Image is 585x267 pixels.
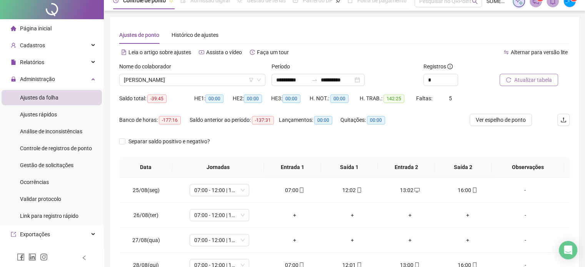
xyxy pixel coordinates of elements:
[367,116,385,124] span: 00:00
[11,232,16,237] span: export
[378,157,435,178] th: Entrada 2
[447,64,453,69] span: info-circle
[119,94,194,103] div: Saldo total:
[249,78,253,82] span: filter
[20,231,50,237] span: Exportações
[121,50,127,55] span: file-text
[119,62,176,71] label: Nome do colaborador
[330,186,375,194] div: 12:02
[500,74,558,86] button: Atualizar tabela
[20,59,44,65] span: Relatórios
[383,95,404,103] span: 142:25
[40,253,48,261] span: instagram
[310,94,360,103] div: H. NOT.:
[172,32,218,38] span: Histórico de ajustes
[20,25,52,32] span: Página inicial
[413,187,420,193] span: desktop
[128,49,191,55] span: Leia o artigo sobre ajustes
[257,78,261,82] span: down
[17,253,25,261] span: facebook
[205,95,223,103] span: 00:00
[330,211,375,219] div: +
[206,49,242,55] span: Assista o vídeo
[387,186,433,194] div: 13:02
[28,253,36,261] span: linkedin
[133,212,158,218] span: 26/08(ter)
[471,187,477,193] span: mobile
[340,116,397,124] div: Quitações:
[498,163,558,171] span: Observações
[119,32,159,38] span: Ajustes de ponto
[172,157,264,178] th: Jornadas
[244,95,262,103] span: 00:00
[503,50,509,55] span: swap
[445,186,490,194] div: 16:00
[312,77,318,83] span: to
[271,94,310,103] div: HE 3:
[416,95,433,101] span: Faltas:
[356,187,362,193] span: mobile
[20,111,57,118] span: Ajustes rápidos
[147,95,167,103] span: -39:45
[20,179,49,185] span: Ocorrências
[360,94,416,103] div: H. TRAB.:
[502,236,548,244] div: -
[250,50,255,55] span: history
[449,95,452,101] span: 5
[20,162,73,168] span: Gestão de solicitações
[514,76,552,84] span: Atualizar tabela
[194,94,233,103] div: HE 1:
[321,157,378,178] th: Saída 1
[20,76,55,82] span: Administração
[11,76,16,82] span: lock
[272,236,317,244] div: +
[82,255,87,260] span: left
[387,236,433,244] div: +
[312,77,318,83] span: swap-right
[11,26,16,31] span: home
[11,60,16,65] span: file
[387,211,433,219] div: +
[20,196,61,202] span: Validar protocolo
[298,187,304,193] span: mobile
[233,94,271,103] div: HE 2:
[502,211,548,219] div: -
[252,116,274,124] span: -137:31
[119,157,172,178] th: Data
[194,234,245,246] span: 07:00 - 12:00 | 13:00 - 16:00
[506,77,511,83] span: reload
[159,116,181,124] span: -177:16
[124,74,261,86] span: CAROLINE PEREIRA DOS SANTOS
[125,137,213,146] span: Separar saldo positivo e negativo?
[330,95,348,103] span: 00:00
[279,116,340,124] div: Lançamentos:
[314,116,332,124] span: 00:00
[20,145,92,151] span: Controle de registros de ponto
[257,49,289,55] span: Faça um tour
[435,157,492,178] th: Saída 2
[20,248,48,254] span: Integrações
[20,213,78,219] span: Link para registro rápido
[511,49,568,55] span: Alternar para versão lite
[492,157,564,178] th: Observações
[132,237,160,243] span: 27/08(qua)
[133,187,160,193] span: 25/08(seg)
[11,43,16,48] span: user-add
[476,116,526,124] span: Ver espelho de ponto
[282,95,300,103] span: 00:00
[20,128,82,134] span: Análise de inconsistências
[20,42,45,48] span: Cadastros
[194,209,245,221] span: 07:00 - 12:00 | 13:00 - 16:00
[470,114,532,126] button: Ver espelho de ponto
[190,116,279,124] div: Saldo anterior ao período:
[199,50,204,55] span: youtube
[264,157,321,178] th: Entrada 1
[272,186,317,194] div: 07:00
[445,236,490,244] div: +
[423,62,453,71] span: Registros
[272,62,295,71] label: Período
[560,117,567,123] span: upload
[445,211,490,219] div: +
[502,186,548,194] div: -
[20,95,58,101] span: Ajustes da folha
